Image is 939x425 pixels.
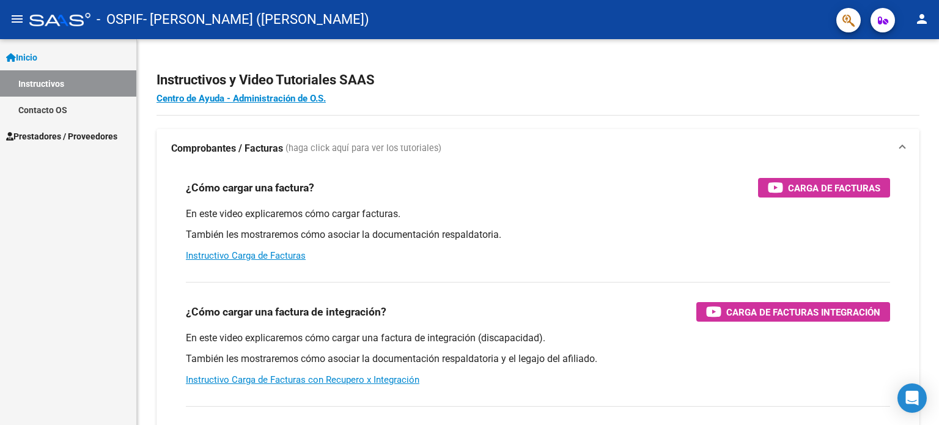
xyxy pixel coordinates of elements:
h3: ¿Cómo cargar una factura de integración? [186,303,386,320]
h3: ¿Cómo cargar una factura? [186,179,314,196]
a: Centro de Ayuda - Administración de O.S. [156,93,326,104]
a: Instructivo Carga de Facturas [186,250,306,261]
span: Inicio [6,51,37,64]
span: Carga de Facturas Integración [726,305,880,320]
mat-icon: person [915,12,929,26]
span: - OSPIF [97,6,143,33]
strong: Comprobantes / Facturas [171,142,283,155]
span: Prestadores / Proveedores [6,130,117,143]
p: En este video explicaremos cómo cargar una factura de integración (discapacidad). [186,331,890,345]
span: (haga click aquí para ver los tutoriales) [285,142,441,155]
button: Carga de Facturas [758,178,890,198]
h2: Instructivos y Video Tutoriales SAAS [156,68,919,92]
button: Carga de Facturas Integración [696,302,890,322]
span: - [PERSON_NAME] ([PERSON_NAME]) [143,6,369,33]
mat-icon: menu [10,12,24,26]
span: Carga de Facturas [788,180,880,196]
p: En este video explicaremos cómo cargar facturas. [186,207,890,221]
p: También les mostraremos cómo asociar la documentación respaldatoria. [186,228,890,242]
p: También les mostraremos cómo asociar la documentación respaldatoria y el legajo del afiliado. [186,352,890,366]
mat-expansion-panel-header: Comprobantes / Facturas (haga click aquí para ver los tutoriales) [156,129,919,168]
a: Instructivo Carga de Facturas con Recupero x Integración [186,374,419,385]
div: Open Intercom Messenger [897,383,927,413]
